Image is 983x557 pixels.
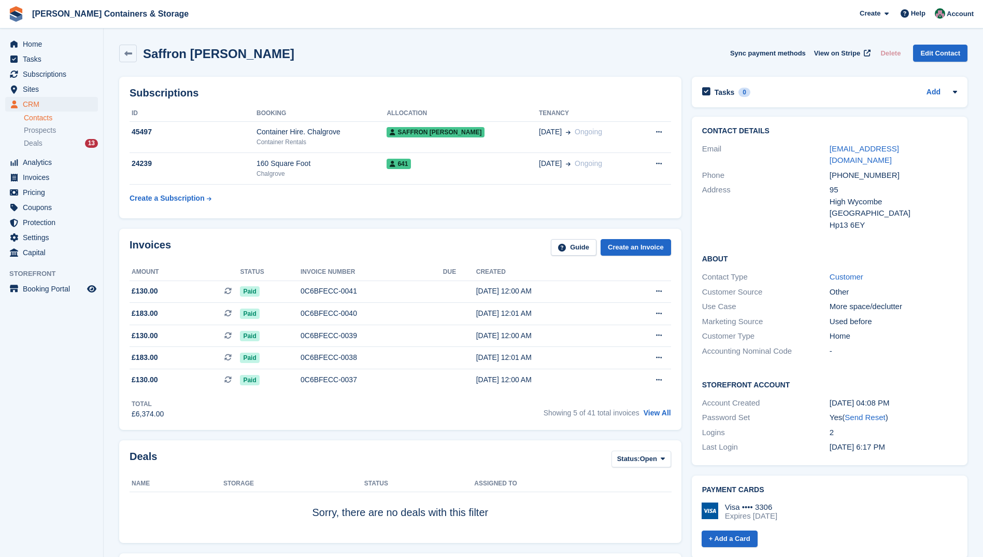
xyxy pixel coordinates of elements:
span: Ongoing [575,159,602,168]
button: Delete [876,45,905,62]
div: 0C6BFECC-0040 [301,308,443,319]
th: Amount [130,264,240,281]
span: Capital [23,245,85,260]
a: [PERSON_NAME] Containers & Storage [28,5,193,22]
button: Sync payment methods [730,45,806,62]
a: Create an Invoice [601,239,671,256]
th: Status [240,264,301,281]
div: Container Rentals [257,137,387,147]
div: 0 [738,88,750,97]
h2: Contact Details [702,127,957,135]
span: Account [947,9,974,19]
a: menu [5,185,98,200]
a: menu [5,170,98,185]
img: Visa Logo [702,503,718,519]
div: [DATE] 12:00 AM [476,286,616,297]
span: Sorry, there are no deals with this filter [312,507,488,518]
span: Paid [240,309,259,319]
span: Open [640,454,657,464]
a: menu [5,67,98,81]
div: £6,374.00 [132,409,164,420]
th: Status [364,476,475,492]
th: Tenancy [539,105,637,122]
span: Subscriptions [23,67,85,81]
span: Saffron [PERSON_NAME] [387,127,485,137]
th: Allocation [387,105,539,122]
div: [PHONE_NUMBER] [830,170,957,182]
a: menu [5,37,98,51]
span: Help [911,8,925,19]
span: £183.00 [132,308,158,319]
span: Paid [240,286,259,297]
div: Phone [702,170,830,182]
div: 0C6BFECC-0041 [301,286,443,297]
a: Create a Subscription [130,189,211,208]
span: Home [23,37,85,51]
a: menu [5,282,98,296]
div: Marketing Source [702,316,830,328]
span: Protection [23,215,85,230]
span: £183.00 [132,352,158,363]
div: [DATE] 12:00 AM [476,330,616,341]
a: menu [5,97,98,112]
div: Use Case [702,301,830,313]
div: Logins [702,427,830,439]
div: Used before [830,316,957,328]
a: View on Stripe [810,45,873,62]
span: Pricing [23,185,85,200]
div: Yes [830,412,957,424]
a: Deals 13 [24,138,98,149]
span: [DATE] [539,127,562,137]
div: Accounting Nominal Code [702,345,830,357]
th: Due [443,264,476,281]
div: Email [702,143,830,166]
a: Edit Contact [913,45,967,62]
a: Guide [551,239,596,256]
span: View on Stripe [814,48,860,59]
img: stora-icon-8386f47178a22dfd0bd8f6a31ec36ba5ce8667c1dd55bd0f319d3a0aa187defe.svg [8,6,24,22]
div: Contact Type [702,271,830,283]
div: 160 Square Foot [257,158,387,169]
span: Storefront [9,269,103,279]
a: Prospects [24,125,98,136]
h2: Tasks [715,88,735,97]
div: Create a Subscription [130,193,205,204]
div: Chalgrove [257,169,387,178]
div: [DATE] 04:08 PM [830,397,957,409]
span: Coupons [23,200,85,215]
span: £130.00 [132,330,158,341]
span: Status: [617,454,640,464]
div: 2 [830,427,957,439]
a: Preview store [86,283,98,295]
a: menu [5,215,98,230]
div: 0C6BFECC-0038 [301,352,443,363]
div: Other [830,286,957,298]
div: Last Login [702,441,830,453]
a: Contacts [24,113,98,123]
h2: Deals [130,451,157,470]
div: [GEOGRAPHIC_DATA] [830,207,957,219]
div: More space/declutter [830,301,957,313]
span: Create [860,8,880,19]
span: Paid [240,353,259,363]
a: Add [927,87,941,99]
a: View All [644,409,671,417]
div: [DATE] 12:01 AM [476,352,616,363]
div: Customer Type [702,330,830,342]
div: Address [702,184,830,231]
th: Assigned to [474,476,671,492]
a: [EMAIL_ADDRESS][DOMAIN_NAME] [830,144,899,165]
h2: Invoices [130,239,171,256]
time: 2023-08-31 17:17:09 UTC [830,442,885,451]
span: ( ) [842,413,888,422]
a: menu [5,52,98,66]
th: ID [130,105,257,122]
th: Storage [223,476,364,492]
span: [DATE] [539,158,562,169]
a: menu [5,155,98,170]
a: menu [5,200,98,215]
div: Account Created [702,397,830,409]
span: Invoices [23,170,85,185]
span: Paid [240,375,259,385]
div: 45497 [130,127,257,137]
